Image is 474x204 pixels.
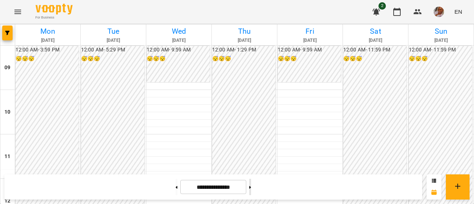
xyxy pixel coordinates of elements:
[409,55,472,63] h6: 😴😴😴
[36,15,73,20] span: For Business
[410,26,473,37] h6: Sun
[278,26,341,37] h6: Fri
[213,37,276,44] h6: [DATE]
[4,64,10,72] h6: 09
[343,55,407,63] h6: 😴😴😴
[213,26,276,37] h6: Thu
[147,37,210,44] h6: [DATE]
[82,26,145,37] h6: Tue
[4,153,10,161] h6: 11
[434,7,444,17] img: c457bc25f92e1434809b629e4001d191.jpg
[82,37,145,44] h6: [DATE]
[81,55,144,63] h6: 😴😴😴
[378,2,386,10] span: 2
[212,55,276,63] h6: 😴😴😴
[454,8,462,16] span: EN
[344,37,407,44] h6: [DATE]
[278,55,341,63] h6: 😴😴😴
[9,3,27,21] button: Menu
[147,55,210,63] h6: 😴😴😴
[16,55,79,63] h6: 😴😴😴
[36,4,73,14] img: Voopty Logo
[278,37,341,44] h6: [DATE]
[409,46,472,54] h6: 12:00 AM - 11:59 PM
[212,46,276,54] h6: 12:00 AM - 1:29 PM
[147,46,210,54] h6: 12:00 AM - 9:59 AM
[16,37,79,44] h6: [DATE]
[81,46,144,54] h6: 12:00 AM - 5:29 PM
[344,26,407,37] h6: Sat
[16,26,79,37] h6: Mon
[278,46,341,54] h6: 12:00 AM - 9:59 AM
[343,46,407,54] h6: 12:00 AM - 11:59 PM
[147,26,210,37] h6: Wed
[16,46,79,54] h6: 12:00 AM - 3:59 PM
[4,108,10,116] h6: 10
[410,37,473,44] h6: [DATE]
[451,5,465,19] button: EN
